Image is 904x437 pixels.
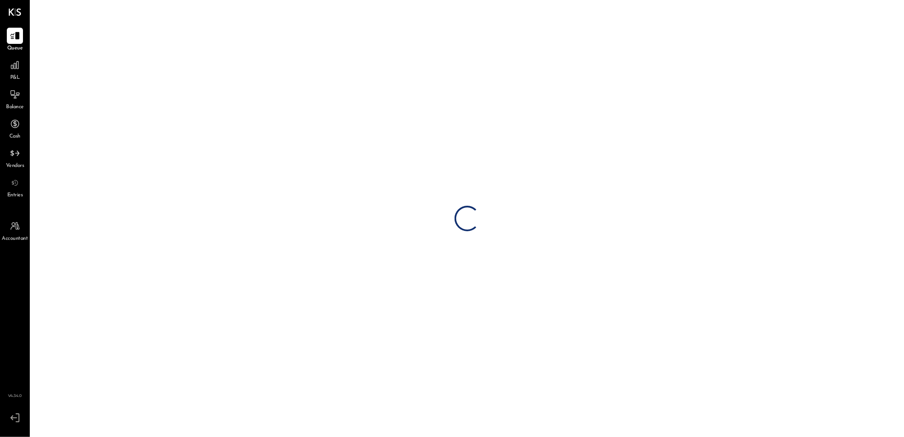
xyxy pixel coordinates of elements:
[0,28,29,52] a: Queue
[0,116,29,141] a: Cash
[7,192,23,199] span: Entries
[2,235,28,243] span: Accountant
[7,45,23,52] span: Queue
[0,175,29,199] a: Entries
[0,86,29,111] a: Balance
[9,133,20,141] span: Cash
[0,145,29,170] a: Vendors
[0,57,29,82] a: P&L
[10,74,20,82] span: P&L
[6,103,24,111] span: Balance
[0,218,29,243] a: Accountant
[6,162,24,170] span: Vendors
